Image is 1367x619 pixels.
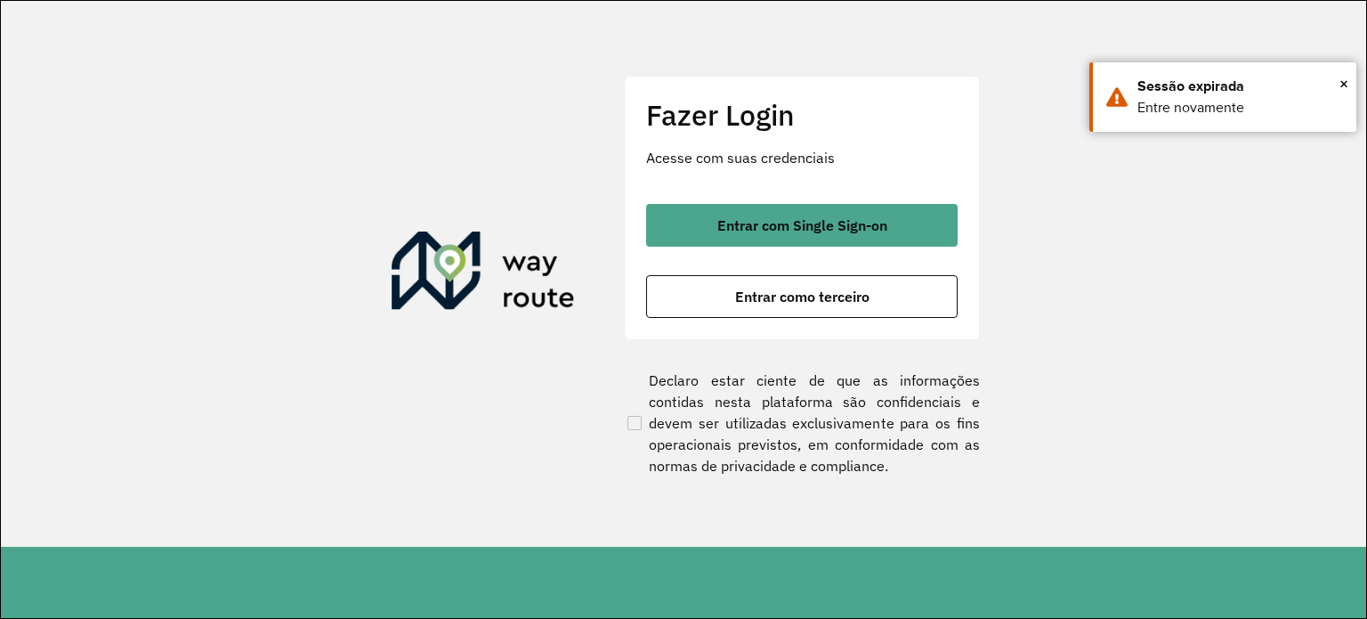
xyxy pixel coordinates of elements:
label: Declaro estar ciente de que as informações contidas nesta plataforma são confidenciais e devem se... [624,370,980,476]
img: Roteirizador AmbevTech [392,232,575,317]
div: Entre novamente [1137,97,1343,118]
button: button [646,204,958,247]
button: Close [1339,70,1348,97]
span: Entrar como terceiro [735,289,870,304]
p: Acesse com suas credenciais [646,147,958,168]
div: Sessão expirada [1137,76,1343,97]
span: × [1339,70,1348,97]
span: Entrar com Single Sign-on [717,218,887,232]
h2: Fazer Login [646,98,958,132]
button: button [646,275,958,318]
